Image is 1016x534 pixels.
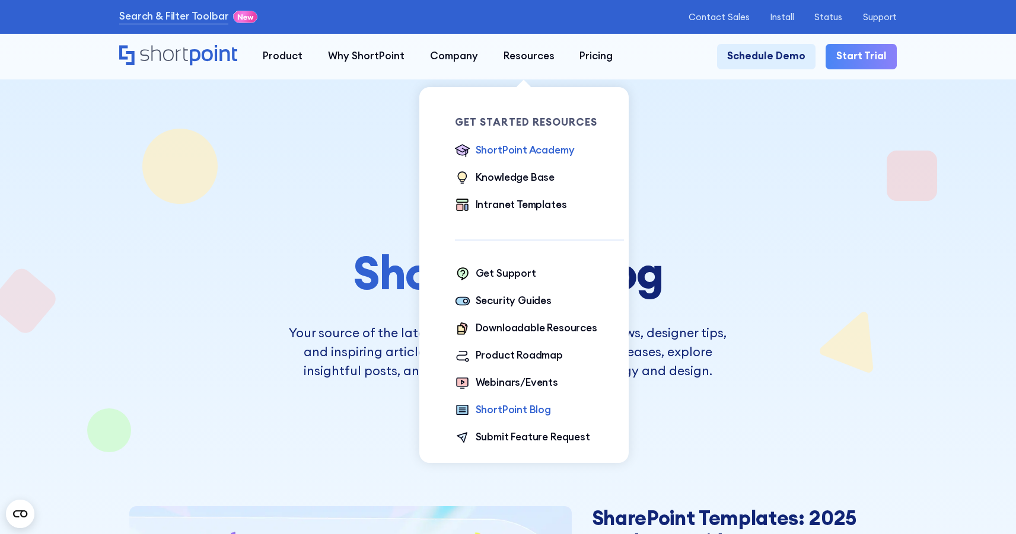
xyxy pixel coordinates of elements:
a: Downloadable Resources [455,321,597,338]
div: Webinars/Events [476,375,558,391]
div: Pricing [579,49,613,64]
div: BLOG [286,213,730,223]
div: Submit Feature Request [476,430,590,445]
a: Webinars/Events [455,375,558,392]
a: Resources [491,44,567,69]
div: Security Guides [476,293,552,309]
span: ShortPoint [353,244,572,302]
button: Open CMP widget [6,500,34,528]
div: Get Support [476,266,536,282]
a: Security Guides [455,293,552,311]
a: Install [770,12,794,22]
a: Company [417,44,491,69]
a: Start Trial [826,44,896,69]
a: Get Support [455,266,536,283]
a: Status [814,12,842,22]
a: Schedule Demo [717,44,816,69]
div: Downloadable Resources [476,321,597,336]
div: Resources [504,49,555,64]
a: Product Roadmap [455,348,563,365]
div: ShortPoint Academy [476,143,575,158]
div: ShortPoint Blog [476,402,551,418]
p: Your source of the latest product updates, company news, designer tips, and inspiring articles. S... [286,324,730,380]
div: Product [263,49,302,64]
iframe: Chat Widget [957,477,1016,534]
a: ShortPoint Blog [455,402,551,420]
a: Product [250,44,316,69]
a: Search & Filter Toolbar [119,9,228,24]
div: Company [430,49,478,64]
div: Product Roadmap [476,348,563,363]
div: Why ShortPoint [328,49,405,64]
div: Get Started Resources [455,117,624,127]
div: Intranet Templates [476,197,567,213]
a: Home [119,45,237,67]
a: Intranet Templates [455,197,566,215]
a: ShortPoint Academy [455,143,574,160]
a: Contact Sales [689,12,750,22]
div: Knowledge Base [476,170,555,186]
a: Pricing [567,44,626,69]
a: Knowledge Base [455,170,555,187]
a: Support [863,12,897,22]
h1: Blog [286,248,730,298]
a: Submit Feature Request [455,430,590,447]
a: Why ShortPoint [316,44,418,69]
